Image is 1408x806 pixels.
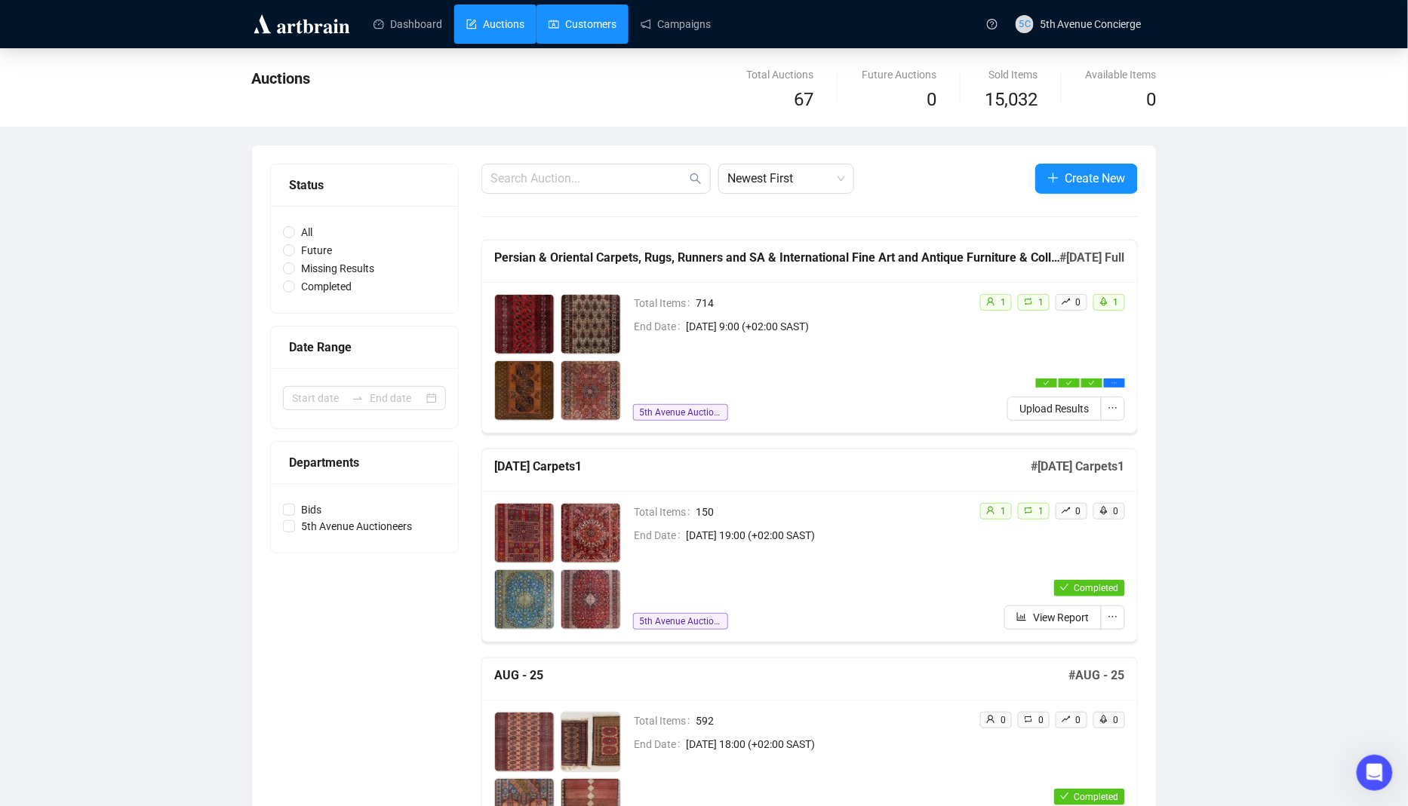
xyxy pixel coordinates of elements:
[985,66,1038,83] div: Sold Items
[295,224,318,241] span: All
[862,66,936,83] div: Future Auctions
[1099,506,1108,515] span: rocket
[1038,715,1044,725] span: 0
[1111,380,1117,386] span: ellipsis
[987,19,998,29] span: question-circle
[295,278,358,295] span: Completed
[490,170,687,188] input: Search Auction...
[1114,506,1119,516] span: 0
[1074,583,1119,593] span: Completed
[986,715,995,724] span: user
[696,713,967,729] span: 592
[1357,755,1393,791] iframe: Intercom live chat
[1004,605,1102,630] button: View Report
[1076,506,1081,516] span: 0
[495,713,554,771] img: 1_1.jpg
[561,713,620,771] img: 2_1.jpg
[495,504,554,562] img: 1_1.jpg
[295,242,338,259] span: Future
[985,86,1038,115] span: 15,032
[370,390,423,406] input: End date
[686,736,967,752] span: [DATE] 18:00 (+02:00 SAST)
[251,12,352,36] img: logo
[374,5,442,44] a: Dashboard
[1076,715,1081,725] span: 0
[1086,66,1157,83] div: Available Items
[1069,667,1125,685] h5: # AUG - 25
[1147,89,1157,110] span: 0
[986,506,995,515] span: user
[561,361,620,420] img: 4_1.jpg
[495,361,554,420] img: 3_1.jpg
[1038,506,1044,516] span: 1
[1060,583,1069,592] span: check
[696,295,967,311] span: 714
[1024,506,1033,515] span: retweet
[1114,297,1119,308] span: 1
[634,527,686,544] span: End Date
[633,613,728,630] span: 5th Avenue Auctioneers
[1044,380,1050,386] span: check
[1001,715,1006,725] span: 0
[561,570,620,629] img: 4_1.jpg
[494,458,1031,476] h5: [DATE] Carpets1
[686,318,967,335] span: [DATE] 9:00 (+02:00 SAST)
[561,295,620,354] img: 2_1.jpg
[641,5,711,44] a: Campaigns
[1035,164,1138,194] button: Create New
[1033,609,1090,626] span: View Report
[1089,380,1095,386] span: check
[1007,397,1102,421] button: Upload Results
[289,338,440,357] div: Date Range
[1060,249,1125,267] h5: # [DATE] Full
[295,518,418,535] span: 5th Avenue Auctioneers
[1060,792,1069,801] span: check
[690,173,702,185] span: search
[927,89,936,110] span: 0
[481,449,1138,642] a: [DATE] Carpets1#[DATE] Carpets1Total Items150End Date[DATE] 19:00 (+02:00 SAST)5th Avenue Auction...
[466,5,524,44] a: Auctions
[289,453,440,472] div: Departments
[494,667,1069,685] h5: AUG - 25
[1024,297,1033,306] span: retweet
[634,295,696,311] span: Total Items
[634,713,696,729] span: Total Items
[1076,297,1081,308] span: 0
[549,5,616,44] a: Customers
[1074,792,1119,802] span: Completed
[352,392,364,404] span: swap-right
[686,527,967,544] span: [DATE] 19:00 (+02:00 SAST)
[1016,611,1027,622] span: bar-chart
[1066,380,1072,386] span: check
[352,392,364,404] span: to
[1024,715,1033,724] span: retweet
[561,504,620,562] img: 2_1.jpg
[1114,715,1119,725] span: 0
[495,295,554,354] img: 1_1.jpg
[1099,297,1108,306] span: rocket
[746,66,813,83] div: Total Auctions
[1062,715,1071,724] span: rise
[1001,506,1006,516] span: 1
[1099,715,1108,724] span: rocket
[1001,297,1006,308] span: 1
[1065,169,1126,188] span: Create New
[1108,611,1118,622] span: ellipsis
[292,390,346,406] input: Start date
[1108,403,1118,413] span: ellipsis
[1062,297,1071,306] span: rise
[794,89,813,110] span: 67
[295,260,380,277] span: Missing Results
[1019,17,1030,32] span: 5C
[1019,400,1090,417] span: Upload Results
[1047,172,1059,184] span: plus
[727,164,845,193] span: Newest First
[1062,506,1071,515] span: rise
[1031,458,1125,476] h5: # [DATE] Carpets1
[1040,18,1142,30] span: 5th Avenue Concierge
[634,736,686,752] span: End Date
[1038,297,1044,308] span: 1
[481,240,1138,434] a: Persian & Oriental Carpets, Rugs, Runners and SA & International Fine Art and Antique Furniture &...
[633,404,728,421] span: 5th Avenue Auctioneers
[251,69,310,87] span: Auctions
